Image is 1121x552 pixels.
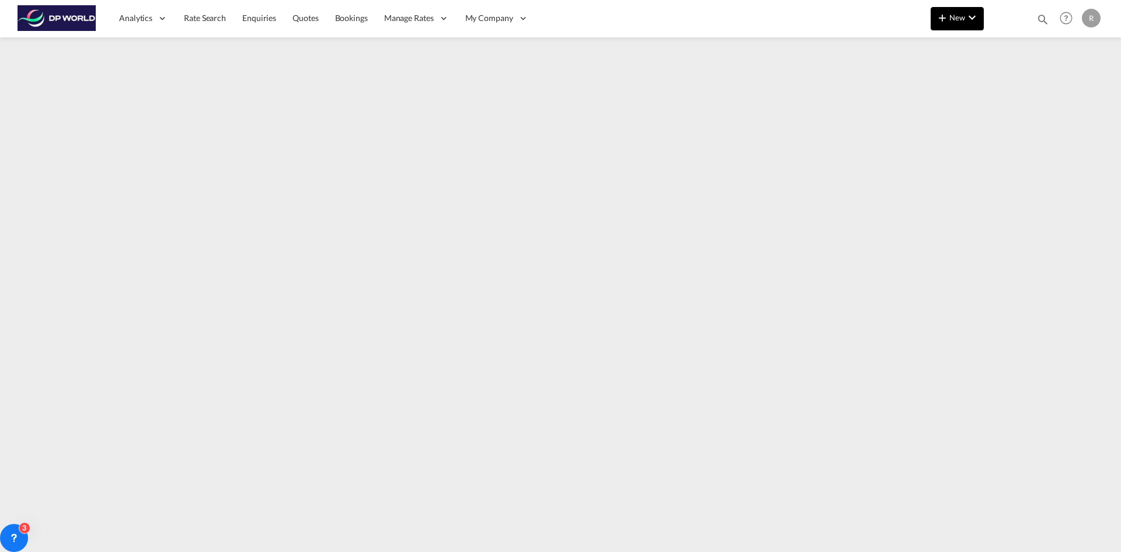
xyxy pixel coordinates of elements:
button: icon-plus 400-fgNewicon-chevron-down [931,7,984,30]
span: New [935,13,979,22]
span: Manage Rates [384,12,434,24]
span: Quotes [293,13,318,23]
md-icon: icon-chevron-down [965,11,979,25]
md-icon: icon-magnify [1036,13,1049,26]
span: Analytics [119,12,152,24]
span: Help [1056,8,1076,28]
div: icon-magnify [1036,13,1049,30]
span: Bookings [335,13,368,23]
span: Rate Search [184,13,226,23]
div: Help [1056,8,1082,29]
div: R [1082,9,1101,27]
span: My Company [465,12,513,24]
span: Enquiries [242,13,276,23]
md-icon: icon-plus 400-fg [935,11,949,25]
img: c08ca190194411f088ed0f3ba295208c.png [18,5,96,32]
